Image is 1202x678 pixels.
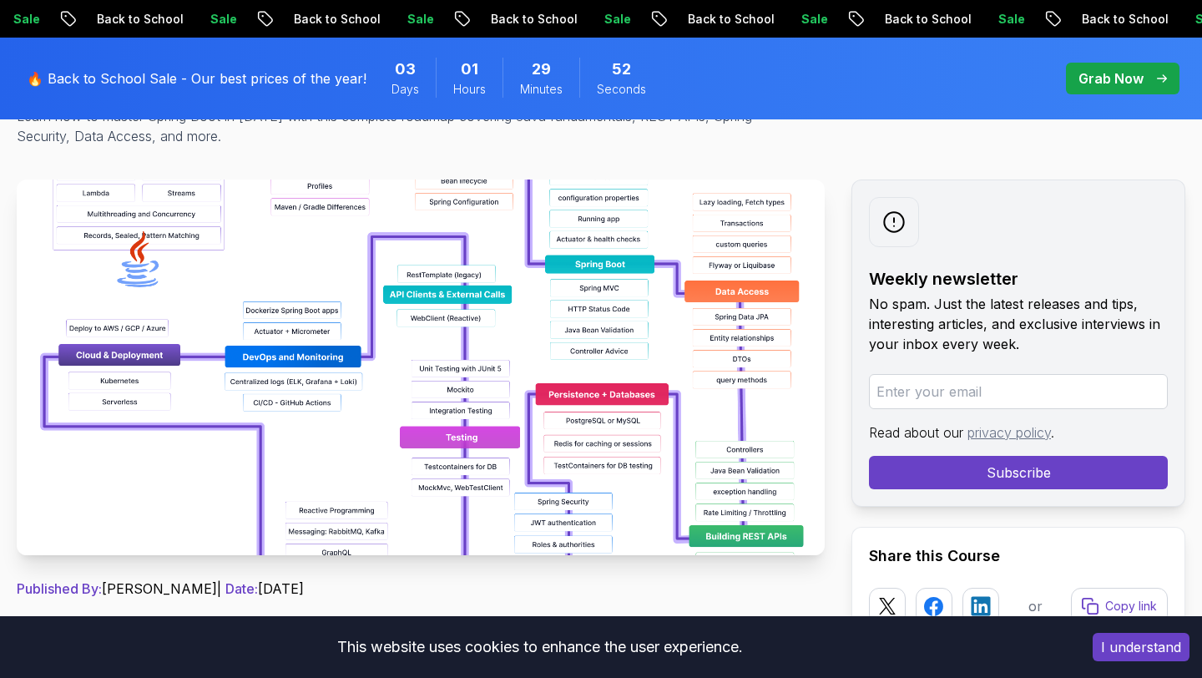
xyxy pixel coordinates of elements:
span: Published By: [17,580,102,597]
button: Copy link [1071,588,1168,625]
p: Sale [785,11,838,28]
a: privacy policy [967,424,1051,441]
p: or [1028,596,1043,616]
span: Seconds [597,81,646,98]
img: Spring Boot Roadmap 2025: The Complete Guide for Backend Developers thumbnail [17,180,825,555]
p: [PERSON_NAME] | [DATE] [17,579,825,599]
p: Read about our . [869,422,1168,443]
p: Learn how to master Spring Boot in [DATE] with this complete roadmap covering Java fundamentals, ... [17,106,765,146]
p: Grab Now [1078,68,1144,89]
button: Subscribe [869,456,1168,489]
p: Sale [982,11,1035,28]
h2: Share this Course [869,544,1168,568]
p: 🔥 Back to School Sale - Our best prices of the year! [27,68,366,89]
p: Sale [194,11,247,28]
p: Back to School [474,11,588,28]
h2: Weekly newsletter [869,267,1168,291]
p: Back to School [671,11,785,28]
div: This website uses cookies to enhance the user experience. [13,629,1068,665]
p: Back to School [80,11,194,28]
p: Back to School [277,11,391,28]
span: Date: [225,580,258,597]
p: Sale [588,11,641,28]
span: 29 Minutes [532,58,551,81]
span: Hours [453,81,486,98]
span: 52 Seconds [612,58,631,81]
span: 3 Days [395,58,416,81]
p: Sale [391,11,444,28]
span: Days [391,81,419,98]
span: 1 Hours [461,58,478,81]
button: Accept cookies [1093,633,1189,661]
p: Back to School [868,11,982,28]
p: Copy link [1105,598,1157,615]
p: No spam. Just the latest releases and tips, interesting articles, and exclusive interviews in you... [869,294,1168,354]
p: Back to School [1065,11,1179,28]
input: Enter your email [869,374,1168,409]
span: Minutes [520,81,563,98]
